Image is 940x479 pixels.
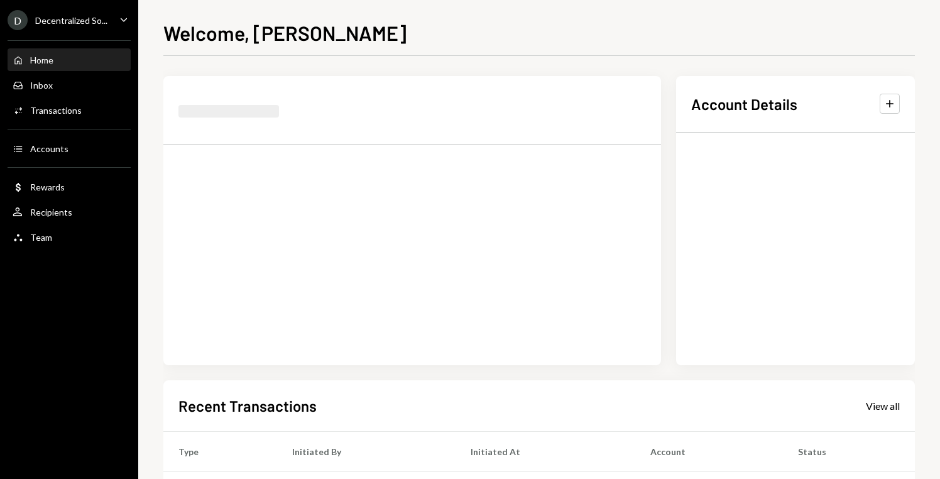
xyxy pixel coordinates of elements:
[8,175,131,198] a: Rewards
[30,55,53,65] div: Home
[866,399,900,412] a: View all
[178,395,317,416] h2: Recent Transactions
[8,137,131,160] a: Accounts
[635,431,783,471] th: Account
[783,431,915,471] th: Status
[30,143,68,154] div: Accounts
[30,182,65,192] div: Rewards
[8,226,131,248] a: Team
[8,99,131,121] a: Transactions
[8,48,131,71] a: Home
[30,80,53,91] div: Inbox
[8,10,28,30] div: D
[35,15,107,26] div: Decentralized So...
[691,94,797,114] h2: Account Details
[163,20,407,45] h1: Welcome, [PERSON_NAME]
[456,431,636,471] th: Initiated At
[30,232,52,243] div: Team
[163,431,277,471] th: Type
[30,105,82,116] div: Transactions
[277,431,456,471] th: Initiated By
[30,207,72,217] div: Recipients
[866,400,900,412] div: View all
[8,74,131,96] a: Inbox
[8,201,131,223] a: Recipients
